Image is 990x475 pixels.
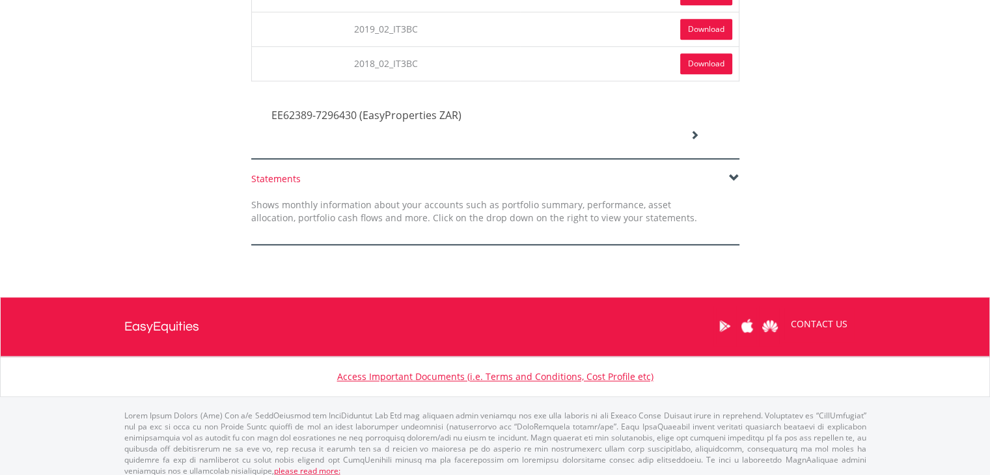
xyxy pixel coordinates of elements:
a: Access Important Documents (i.e. Terms and Conditions, Cost Profile etc) [337,370,653,383]
td: 2018_02_IT3BC [251,46,520,81]
a: Download [680,53,732,74]
div: Shows monthly information about your accounts such as portfolio summary, performance, asset alloc... [241,198,707,224]
a: Apple [736,306,759,346]
div: Statements [251,172,739,185]
a: Google Play [713,306,736,346]
span: EE62389-7296430 (EasyProperties ZAR) [271,108,461,122]
a: Download [680,19,732,40]
a: CONTACT US [782,306,857,342]
td: 2019_02_IT3BC [251,12,520,46]
a: Huawei [759,306,782,346]
a: EasyEquities [124,297,199,356]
